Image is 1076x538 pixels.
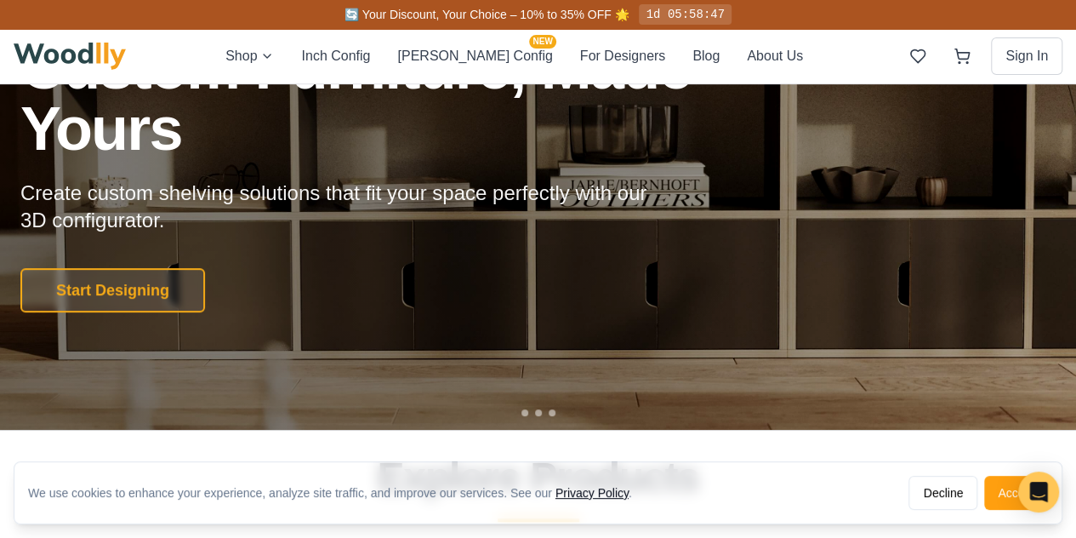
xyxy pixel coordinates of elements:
button: Start Designing [20,268,205,312]
button: Sign In [991,37,1062,75]
button: Shop [225,45,274,67]
button: Inch Config [301,45,370,67]
span: 🔄 Your Discount, Your Choice – 10% to 35% OFF 🌟 [344,8,629,21]
div: Open Intercom Messenger [1018,472,1059,512]
button: Decline [908,476,977,510]
a: Privacy Policy [555,486,629,500]
button: Blog [692,45,720,67]
button: About Us [747,45,803,67]
button: [PERSON_NAME] ConfigNEW [397,45,552,67]
h1: Custom Furniture, Made Yours [20,37,783,159]
span: NEW [529,35,555,49]
button: For Designers [580,45,665,67]
p: Create custom shelving solutions that fit your space perfectly with our 3D configurator. [20,180,674,234]
div: We use cookies to enhance your experience, analyze site traffic, and improve our services. See our . [28,484,646,501]
img: Woodlly [14,43,126,70]
h2: Explore Products [20,457,1056,498]
div: 1d 05:58:47 [639,4,731,25]
button: Accept [984,476,1048,510]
